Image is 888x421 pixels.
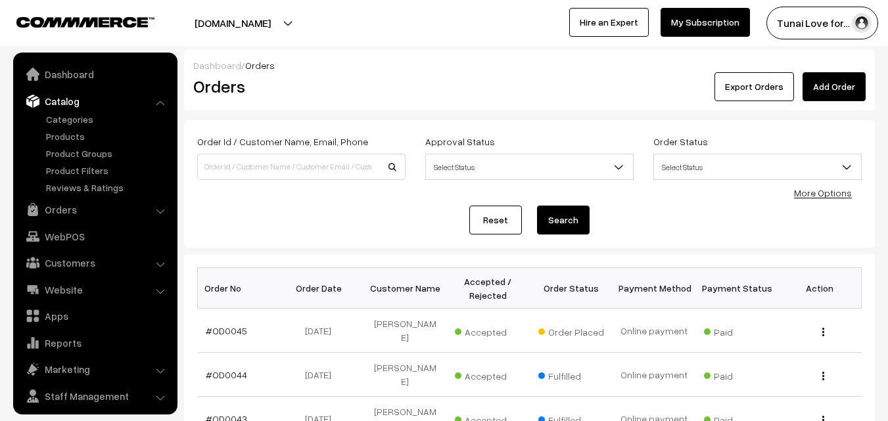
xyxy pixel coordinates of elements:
a: COMMMERCE [16,13,131,29]
td: [PERSON_NAME] [363,309,446,353]
h2: Orders [193,76,404,97]
td: Online payment [613,353,695,397]
th: Payment Method [613,268,695,309]
td: Online payment [613,309,695,353]
span: Select Status [654,156,861,179]
th: Action [778,268,861,309]
span: Select Status [653,154,862,180]
input: Order Id / Customer Name / Customer Email / Customer Phone [197,154,406,180]
label: Approval Status [425,135,495,148]
span: Fulfilled [538,366,604,383]
a: Reset [469,206,522,234]
button: Search [537,206,590,234]
span: Orders [245,60,275,71]
button: [DOMAIN_NAME] [149,7,317,39]
span: Accepted [455,322,521,339]
th: Accepted / Rejected [446,268,529,309]
a: Orders [16,198,173,221]
a: More Options [794,187,852,198]
th: Order Status [530,268,613,309]
button: Tunai Love for… [766,7,878,39]
img: user [852,13,872,33]
a: #OD0045 [206,325,247,336]
a: Products [43,129,173,143]
img: COMMMERCE [16,17,154,27]
a: Reports [16,331,173,355]
a: Catalog [16,89,173,113]
a: WebPOS [16,225,173,248]
span: Select Status [425,154,634,180]
a: Dashboard [16,62,173,86]
td: [PERSON_NAME] [363,353,446,397]
span: Paid [704,322,770,339]
img: Menu [822,328,824,336]
td: [DATE] [281,309,363,353]
label: Order Status [653,135,708,148]
a: Hire an Expert [569,8,649,37]
th: Customer Name [363,268,446,309]
button: Export Orders [714,72,794,101]
a: My Subscription [661,8,750,37]
a: Product Filters [43,164,173,177]
th: Order Date [281,268,363,309]
a: Categories [43,112,173,126]
div: / [193,58,866,72]
th: Order No [198,268,281,309]
a: Apps [16,304,173,328]
a: Marketing [16,357,173,381]
td: [DATE] [281,353,363,397]
a: Add Order [803,72,866,101]
a: Customers [16,251,173,275]
span: Select Status [426,156,633,179]
span: Paid [704,366,770,383]
th: Payment Status [695,268,778,309]
a: Staff Management [16,384,173,408]
a: #OD0044 [206,369,247,380]
span: Order Placed [538,322,604,339]
span: Accepted [455,366,521,383]
a: Reviews & Ratings [43,181,173,194]
img: Menu [822,372,824,380]
a: Dashboard [193,60,241,71]
label: Order Id / Customer Name, Email, Phone [197,135,368,148]
a: Website [16,278,173,301]
a: Product Groups [43,146,173,160]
